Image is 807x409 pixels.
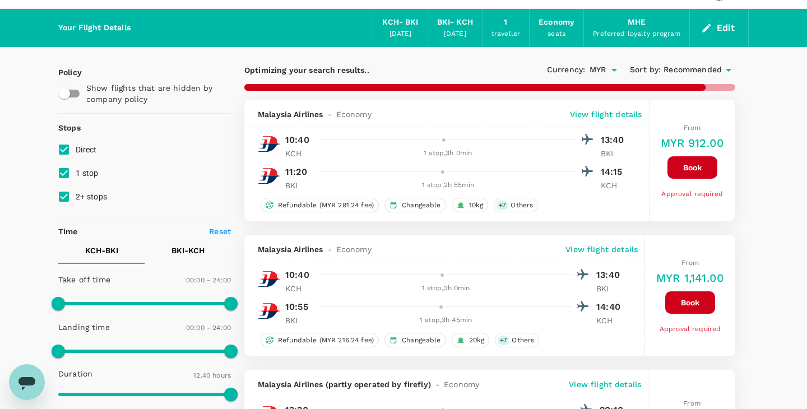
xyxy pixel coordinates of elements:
[397,336,446,345] span: Changeable
[684,124,701,132] span: From
[85,245,118,256] p: KCH - BKI
[323,109,336,120] span: -
[384,333,446,347] div: Changeable
[258,300,280,322] img: MH
[58,123,81,132] strong: Stops
[258,244,323,255] span: Malaysia Airlines
[244,64,490,76] p: Optimizing your search results..
[285,300,308,314] p: 10:55
[570,109,642,120] p: View flight details
[397,201,446,210] span: Changeable
[58,67,68,78] p: Policy
[285,268,309,282] p: 10:40
[76,145,97,154] span: Direct
[258,133,280,155] img: MH
[661,134,725,152] h6: MYR 912.00
[389,29,412,40] div: [DATE]
[661,190,723,198] span: Approval required
[664,64,722,76] span: Recommended
[681,259,699,267] span: From
[601,180,629,191] p: KCH
[465,201,488,210] span: 10kg
[382,16,418,29] div: KCH - BKI
[186,324,231,332] span: 00:00 - 24:00
[444,29,466,40] div: [DATE]
[596,300,624,314] p: 14:40
[285,165,307,179] p: 11:20
[494,198,538,212] div: +7Others
[495,333,539,347] div: +7Others
[58,22,131,34] div: Your Flight Details
[336,109,372,120] span: Economy
[320,180,576,191] div: 1 stop , 2h 55min
[601,148,629,159] p: BKI
[193,371,231,379] span: 12.40 hours
[596,268,624,282] p: 13:40
[209,226,231,237] p: Reset
[667,156,717,179] button: Book
[606,62,622,78] button: Open
[498,336,509,345] span: + 7
[285,283,313,294] p: KCH
[452,333,490,347] div: 20kg
[491,29,520,40] div: traveller
[58,226,78,237] p: Time
[656,269,724,287] h6: MYR 1,141.00
[665,291,715,314] button: Book
[465,336,489,345] span: 20kg
[285,180,313,191] p: BKI
[258,165,280,187] img: MH
[660,325,721,333] span: Approval required
[261,333,379,347] div: Refundable (MYR 216.24 fee)
[504,16,507,29] div: 1
[320,315,572,326] div: 1 stop , 3h 45min
[596,283,624,294] p: BKI
[285,133,309,147] p: 10:40
[506,201,537,210] span: Others
[320,283,572,294] div: 1 stop , 3h 0min
[593,29,680,40] div: Preferred loyalty program
[444,379,479,390] span: Economy
[86,82,223,105] p: Show flights that are hidden by company policy
[437,16,473,29] div: BKI - KCH
[258,379,431,390] span: Malaysia Airlines (partly operated by firefly)
[452,198,489,212] div: 10kg
[601,165,629,179] p: 14:15
[539,16,574,29] div: Economy
[497,201,508,210] span: + 7
[58,274,110,285] p: Take off time
[9,364,45,400] iframe: Button to launch messaging window
[683,399,701,407] span: From
[431,379,444,390] span: -
[565,244,638,255] p: View flight details
[548,29,565,40] div: seats
[273,336,378,345] span: Refundable (MYR 216.24 fee)
[323,244,336,255] span: -
[171,245,205,256] p: BKI - KCH
[699,19,739,37] button: Edit
[630,64,661,76] span: Sort by :
[58,368,92,379] p: Duration
[285,148,313,159] p: KCH
[628,16,645,29] div: MHE
[258,268,280,290] img: MH
[76,169,99,178] span: 1 stop
[336,244,372,255] span: Economy
[58,322,110,333] p: Landing time
[273,201,378,210] span: Refundable (MYR 291.24 fee)
[258,109,323,120] span: Malaysia Airlines
[186,276,231,284] span: 00:00 - 24:00
[596,315,624,326] p: KCH
[547,64,585,76] span: Currency :
[507,336,539,345] span: Others
[285,315,313,326] p: BKI
[601,133,629,147] p: 13:40
[261,198,379,212] div: Refundable (MYR 291.24 fee)
[320,148,576,159] div: 1 stop , 3h 0min
[569,379,641,390] p: View flight details
[384,198,446,212] div: Changeable
[76,192,107,201] span: 2+ stops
